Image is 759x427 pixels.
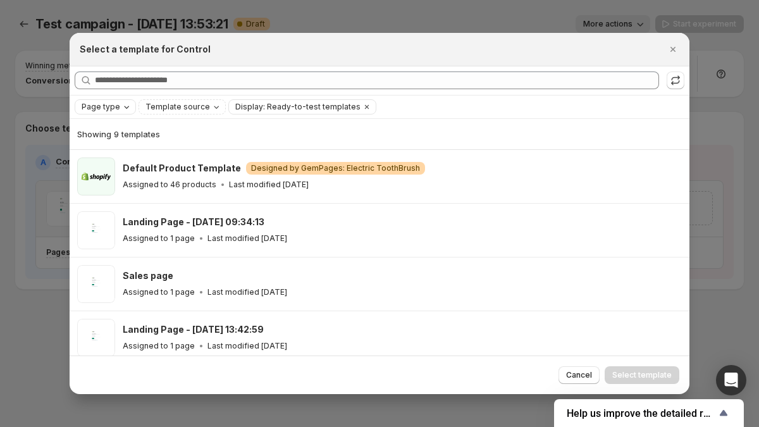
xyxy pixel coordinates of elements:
[558,366,600,384] button: Cancel
[123,162,241,175] h3: Default Product Template
[77,129,160,139] span: Showing 9 templates
[77,158,115,195] img: Default Product Template
[207,287,287,297] p: Last modified [DATE]
[207,341,287,351] p: Last modified [DATE]
[664,40,682,58] button: Close
[145,102,210,112] span: Template source
[235,102,361,112] span: Display: Ready-to-test templates
[80,43,211,56] h2: Select a template for Control
[229,100,361,114] button: Display: Ready-to-test templates
[229,180,309,190] p: Last modified [DATE]
[207,233,287,244] p: Last modified [DATE]
[361,100,373,114] button: Clear
[566,370,592,380] span: Cancel
[123,233,195,244] p: Assigned to 1 page
[75,100,135,114] button: Page type
[123,269,173,282] h3: Sales page
[123,287,195,297] p: Assigned to 1 page
[716,365,746,395] div: Open Intercom Messenger
[567,407,716,419] span: Help us improve the detailed report for A/B campaigns
[123,216,264,228] h3: Landing Page - [DATE] 09:34:13
[123,341,195,351] p: Assigned to 1 page
[82,102,120,112] span: Page type
[123,323,264,336] h3: Landing Page - [DATE] 13:42:59
[139,100,225,114] button: Template source
[251,163,420,173] span: Designed by GemPages: Electric ToothBrush
[123,180,216,190] p: Assigned to 46 products
[567,405,731,421] button: Show survey - Help us improve the detailed report for A/B campaigns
